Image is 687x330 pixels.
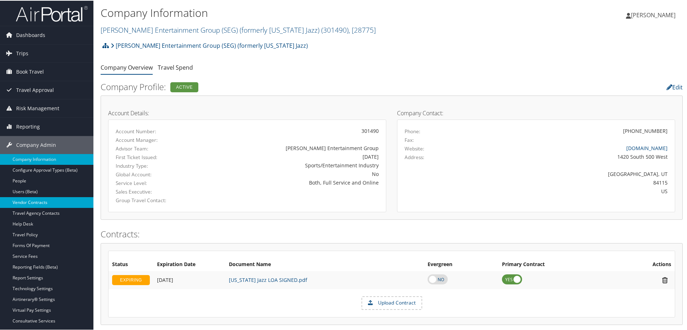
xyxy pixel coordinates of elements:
[405,144,424,152] label: Website:
[108,110,386,115] h4: Account Details:
[116,170,196,177] label: Global Account:
[101,24,376,34] a: [PERSON_NAME] Entertainment Group (SEG) (formerly [US_STATE] Jazz)
[397,110,675,115] h4: Company Contact:
[116,144,196,152] label: Advisor Team:
[16,99,59,117] span: Risk Management
[157,276,222,283] div: Add/Edit Date
[16,117,40,135] span: Reporting
[116,127,196,134] label: Account Number:
[158,63,193,71] a: Travel Spend
[111,38,308,52] a: [PERSON_NAME] Entertainment Group (SEG) (formerly [US_STATE] Jazz)
[207,161,379,168] div: Sports/Entertainment Industry
[16,62,44,80] span: Book Travel
[116,196,196,203] label: Group Travel Contact:
[498,257,614,270] th: Primary Contract
[207,126,379,134] div: 301490
[349,24,376,34] span: , [ 28775 ]
[207,144,379,151] div: [PERSON_NAME] Entertainment Group
[153,257,225,270] th: Expiration Date
[16,135,56,153] span: Company Admin
[473,178,668,186] div: 84115
[157,276,173,283] span: [DATE]
[626,4,683,25] a: [PERSON_NAME]
[473,187,668,194] div: US
[170,82,198,92] div: Active
[116,179,196,186] label: Service Level:
[615,257,675,270] th: Actions
[101,80,485,92] h2: Company Profile:
[16,44,28,62] span: Trips
[116,153,196,160] label: First Ticket Issued:
[626,144,668,151] a: [DOMAIN_NAME]
[101,63,153,71] a: Company Overview
[362,296,421,308] label: Upload Contract
[424,257,498,270] th: Evergreen
[109,257,153,270] th: Status
[405,127,420,134] label: Phone:
[321,24,349,34] span: ( 301490 )
[225,257,424,270] th: Document Name
[623,126,668,134] div: [PHONE_NUMBER]
[207,178,379,186] div: Both, Full Service and Online
[631,10,676,18] span: [PERSON_NAME]
[16,80,54,98] span: Travel Approval
[116,187,196,195] label: Sales Executive:
[112,274,150,284] div: EXPIRING
[659,276,671,283] i: Remove Contract
[229,276,307,283] a: [US_STATE] Jazz LOA SIGNED.pdf
[207,152,379,160] div: [DATE]
[16,5,88,22] img: airportal-logo.png
[667,83,683,90] a: Edit
[101,227,683,240] h2: Contracts:
[473,169,668,177] div: [GEOGRAPHIC_DATA], UT
[405,153,424,160] label: Address:
[207,169,379,177] div: No
[101,5,489,20] h1: Company Information
[16,25,45,43] span: Dashboards
[473,152,668,160] div: 1420 South 500 West
[116,162,196,169] label: Industry Type:
[116,136,196,143] label: Account Manager:
[405,136,414,143] label: Fax:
